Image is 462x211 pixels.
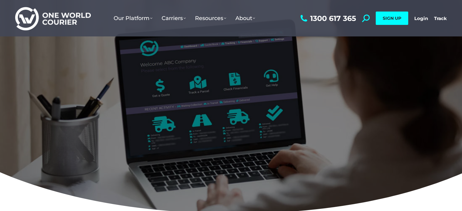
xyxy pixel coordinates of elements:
a: Carriers [157,9,190,28]
a: 1300 617 365 [299,15,356,22]
span: Resources [195,15,226,22]
span: SIGN UP [383,15,401,21]
a: SIGN UP [376,12,408,25]
a: Login [414,15,428,21]
span: Our Platform [114,15,152,22]
span: Carriers [162,15,186,22]
a: Track [434,15,447,21]
a: Resources [190,9,231,28]
span: About [235,15,255,22]
img: One World Courier [15,6,91,31]
a: Our Platform [109,9,157,28]
a: About [231,9,260,28]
